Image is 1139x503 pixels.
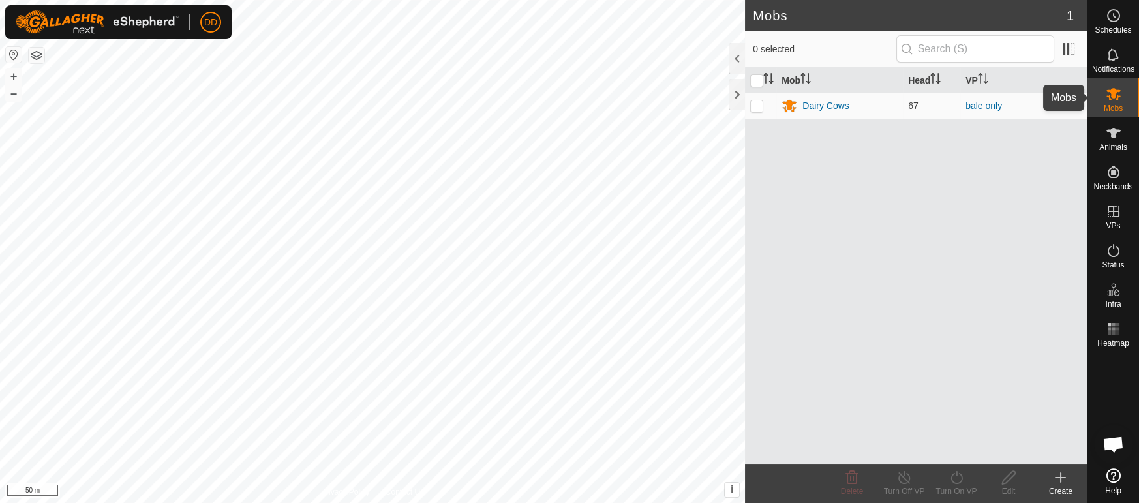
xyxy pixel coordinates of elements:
input: Search (S) [896,35,1054,63]
img: Gallagher Logo [16,10,179,34]
p-sorticon: Activate to sort [763,75,774,85]
span: Schedules [1095,26,1131,34]
span: Animals [1099,144,1127,151]
a: bale only [965,100,1002,111]
button: Map Layers [29,48,44,63]
span: Infra [1105,300,1121,308]
span: 0 selected [753,42,896,56]
p-sorticon: Activate to sort [930,75,941,85]
span: i [731,484,733,495]
div: Turn Off VP [878,485,930,497]
a: Contact Us [386,486,424,498]
span: DD [204,16,217,29]
span: VPs [1106,222,1120,230]
h2: Mobs [753,8,1067,23]
th: Mob [776,68,903,93]
button: – [6,85,22,101]
a: Privacy Policy [321,486,370,498]
span: 1 [1067,6,1074,25]
th: VP [960,68,1087,93]
button: + [6,69,22,84]
div: Edit [982,485,1035,497]
button: i [725,483,739,497]
a: Help [1087,463,1139,500]
th: Head [903,68,960,93]
p-sorticon: Activate to sort [800,75,811,85]
div: Turn On VP [930,485,982,497]
span: Help [1105,487,1121,495]
span: Status [1102,261,1124,269]
div: Dairy Cows [802,99,849,113]
div: Open chat [1094,425,1133,464]
span: Neckbands [1093,183,1132,191]
span: Notifications [1092,65,1134,73]
span: Mobs [1104,104,1123,112]
span: 67 [908,100,919,111]
button: Reset Map [6,47,22,63]
span: Delete [841,487,864,496]
p-sorticon: Activate to sort [978,75,988,85]
div: Create [1035,485,1087,497]
span: Heatmap [1097,339,1129,347]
